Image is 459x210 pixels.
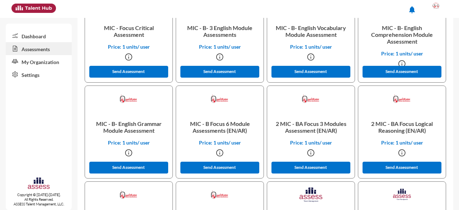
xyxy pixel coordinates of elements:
p: Price: 1 units/ user [91,140,167,146]
button: Send Assessment [89,162,168,174]
p: Price: 1 units/ user [364,140,440,146]
button: Send Assessment [271,66,350,78]
p: Price: 1 units/ user [273,140,349,146]
p: MIC - B- English Vocabulary Module Assessment [273,19,349,44]
a: Dashboard [6,29,72,42]
p: Price: 1 units/ user [182,140,258,146]
p: 2 MIC - BA Focus Logical Reasoning (EN/AR) [364,114,440,140]
mat-icon: notifications [408,5,416,14]
a: Settings [6,68,72,81]
a: Assessments [6,42,72,55]
p: Price: 1 units/ user [91,44,167,50]
p: MIC - B Focus 6 Module Assessments (EN/AR) [182,114,258,140]
p: Price: 1 units/ user [182,44,258,50]
p: Copyright © [DATE]-[DATE]. All Rights Reserved. ASSESS Talent Management, LLC. [6,192,72,206]
p: Price: 1 units/ user [364,50,440,57]
button: Send Assessment [180,66,259,78]
button: Send Assessment [271,162,350,174]
button: Send Assessment [180,162,259,174]
p: MIC - Focus Critical Assessment [91,19,167,44]
p: MIC - B- English Grammar Module Assessment [91,114,167,140]
img: assesscompany-logo.png [27,177,50,191]
p: MIC - B- English Comprehension Module Assessment [364,19,440,50]
button: Send Assessment [363,162,441,174]
button: Send Assessment [89,66,168,78]
p: 2 MIC - BA Focus 3 Modules Assessment (EN/AR) [273,114,349,140]
p: Price: 1 units/ user [273,44,349,50]
p: MIC - B- 3 English Module Assessments [182,19,258,44]
a: My Organization [6,55,72,68]
button: Send Assessment [363,66,441,78]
